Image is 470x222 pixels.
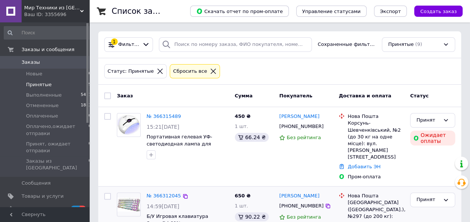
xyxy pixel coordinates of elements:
[26,113,58,119] span: Оплаченные
[339,93,391,98] span: Доставка и оплата
[81,102,91,109] span: 1883
[410,93,429,98] span: Статус
[24,11,89,18] div: Ваш ID: 3355696
[22,193,64,200] span: Товары и услуги
[348,164,380,169] a: Добавить ЭН
[287,214,321,220] span: Без рейтинга
[279,193,319,200] a: [PERSON_NAME]
[279,93,312,98] span: Покупатель
[172,68,208,75] div: Сбросить все
[414,6,463,17] button: Создать заказ
[302,9,361,14] span: Управление статусами
[348,113,404,120] div: Нова Пошта
[22,180,51,187] span: Сообщения
[26,102,58,109] span: Отмененные
[22,46,74,53] span: Заказы и сообщения
[278,122,325,131] div: [PHONE_NUMBER]
[4,26,92,40] input: Поиск
[235,203,248,209] span: 1 шт.
[235,212,269,221] div: 90.22 ₴
[196,8,283,15] span: Скачать отчет по пром-оплате
[26,81,52,88] span: Принятые
[296,6,367,17] button: Управление статусами
[147,124,179,130] span: 15:21[DATE]
[80,206,86,212] span: 3
[348,193,404,199] div: Нова Пошта
[26,71,42,77] span: Новые
[235,123,248,129] span: 1 шт.
[420,9,457,14] span: Создать заказ
[147,113,181,119] a: № 366315489
[117,113,141,137] a: Фото товару
[348,120,404,160] div: Корсунь-Шевченківський, №2 (до 30 кг на одне місце): вул. [PERSON_NAME][STREET_ADDRESS]
[89,113,91,119] span: 0
[374,6,407,17] button: Экспорт
[318,41,376,48] span: Сохраненные фильтры:
[147,193,181,198] a: № 366312045
[26,141,89,154] span: Принят, ожидает отправки
[159,37,311,52] input: Поиск по номеру заказа, ФИО покупателя, номеру телефона, Email, номеру накладной
[117,93,133,98] span: Заказ
[71,206,80,212] span: 50
[24,4,80,11] span: Мир Техники из Европы
[235,93,253,98] span: Сумма
[89,81,91,88] span: 9
[117,115,140,135] img: Фото товару
[410,131,455,146] div: Ожидает оплаты
[407,8,463,14] a: Создать заказ
[235,113,251,119] span: 450 ₴
[112,7,176,16] h1: Список заказов
[235,193,251,198] span: 650 ₴
[26,123,89,137] span: Оплачено,ожидает отправки
[22,59,40,66] span: Заказы
[287,135,321,140] span: Без рейтинга
[89,123,91,137] span: 0
[279,113,319,120] a: [PERSON_NAME]
[26,158,89,171] span: Заказы из [GEOGRAPHIC_DATA]
[89,158,91,171] span: 0
[147,134,215,160] a: Портативная гелевая УФ-светодиодная лампа для ногтей NAILGIRLS, Amazon, [GEOGRAPHIC_DATA]
[278,201,325,211] div: [PHONE_NUMBER]
[118,41,139,48] span: Фильтры
[415,41,422,47] span: (9)
[235,133,269,142] div: 66.24 ₴
[117,197,140,212] img: Фото товару
[388,41,414,48] span: Принятые
[89,141,91,154] span: 0
[106,68,155,75] div: Статус: Принятые
[22,206,55,212] span: Уведомления
[348,173,404,180] div: Пром-оплата
[380,9,401,14] span: Экспорт
[416,116,440,124] div: Принят
[81,92,91,99] span: 5411
[117,193,141,216] a: Фото товару
[147,203,179,209] span: 14:59[DATE]
[416,196,440,204] div: Принят
[26,92,62,99] span: Выполненные
[111,38,118,45] div: 1
[89,71,91,77] span: 0
[190,6,289,17] button: Скачать отчет по пром-оплате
